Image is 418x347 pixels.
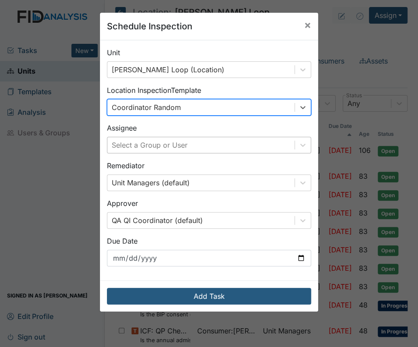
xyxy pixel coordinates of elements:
[112,215,203,226] div: QA QI Coordinator (default)
[107,160,145,171] label: Remediator
[112,102,181,113] div: Coordinator Random
[112,140,188,150] div: Select a Group or User
[107,85,201,96] label: Location Inspection Template
[112,177,190,188] div: Unit Managers (default)
[107,47,120,58] label: Unit
[107,198,138,209] label: Approver
[107,20,192,33] h5: Schedule Inspection
[107,288,311,305] button: Add Task
[107,123,137,133] label: Assignee
[107,236,138,246] label: Due Date
[297,13,318,37] button: Close
[304,18,311,31] span: ×
[112,64,224,75] div: [PERSON_NAME] Loop (Location)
